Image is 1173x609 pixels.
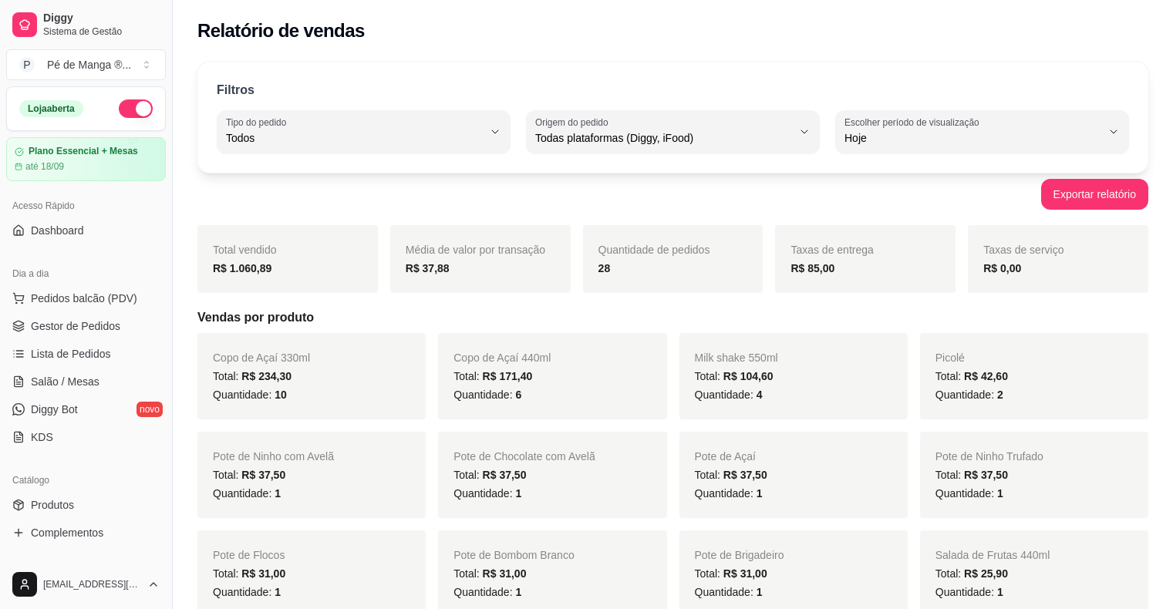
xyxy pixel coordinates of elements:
[453,450,595,463] span: Pote de Chocolate com Avelã
[213,586,281,598] span: Quantidade:
[31,497,74,513] span: Produtos
[790,244,873,256] span: Taxas de entrega
[31,318,120,334] span: Gestor de Pedidos
[935,352,965,364] span: Picolé
[6,137,166,181] a: Plano Essencial + Mesasaté 18/09
[241,469,285,481] span: R$ 37,50
[6,566,166,603] button: [EMAIL_ADDRESS][DOMAIN_NAME]
[453,567,526,580] span: Total:
[6,314,166,338] a: Gestor de Pedidos
[43,12,160,25] span: Diggy
[6,468,166,493] div: Catálogo
[213,450,334,463] span: Pote de Ninho com Avelã
[6,520,166,545] a: Complementos
[6,218,166,243] a: Dashboard
[695,487,763,500] span: Quantidade:
[695,469,767,481] span: Total:
[25,160,64,173] article: até 18/09
[515,586,521,598] span: 1
[6,6,166,43] a: DiggySistema de Gestão
[19,100,83,117] div: Loja aberta
[757,586,763,598] span: 1
[453,352,551,364] span: Copo de Açaí 440ml
[453,389,521,401] span: Quantidade:
[275,586,281,598] span: 1
[483,567,527,580] span: R$ 31,00
[43,578,141,590] span: [EMAIL_ADDRESS][DOMAIN_NAME]
[790,262,834,274] strong: R$ 85,00
[723,370,774,382] span: R$ 104,60
[695,370,774,382] span: Total:
[453,370,532,382] span: Total:
[757,389,763,401] span: 4
[997,487,1003,500] span: 1
[213,262,271,274] strong: R$ 1.060,89
[723,469,767,481] span: R$ 37,50
[213,244,277,256] span: Total vendido
[406,262,450,274] strong: R$ 37,88
[453,586,521,598] span: Quantidade:
[217,81,254,99] p: Filtros
[31,291,137,306] span: Pedidos balcão (PDV)
[43,25,160,38] span: Sistema de Gestão
[19,57,35,72] span: P
[964,370,1008,382] span: R$ 42,60
[453,469,526,481] span: Total:
[935,450,1043,463] span: Pote de Ninho Trufado
[983,262,1021,274] strong: R$ 0,00
[213,487,281,500] span: Quantidade:
[483,469,527,481] span: R$ 37,50
[935,370,1008,382] span: Total:
[695,389,763,401] span: Quantidade:
[935,549,1050,561] span: Salada de Frutas 440ml
[515,389,521,401] span: 6
[6,193,166,218] div: Acesso Rápido
[47,57,131,72] div: Pé de Manga ® ...
[1041,179,1148,210] button: Exportar relatório
[695,352,778,364] span: Milk shake 550ml
[241,370,292,382] span: R$ 234,30
[483,370,533,382] span: R$ 171,40
[844,130,1101,146] span: Hoje
[31,525,103,540] span: Complementos
[964,567,1008,580] span: R$ 25,90
[31,374,99,389] span: Salão / Mesas
[6,261,166,286] div: Dia a dia
[213,549,285,561] span: Pote de Flocos
[844,116,984,129] label: Escolher período de visualização
[598,262,611,274] strong: 28
[213,352,310,364] span: Copo de Açaí 330ml
[31,402,78,417] span: Diggy Bot
[31,223,84,238] span: Dashboard
[197,19,365,43] h2: Relatório de vendas
[6,286,166,311] button: Pedidos balcão (PDV)
[835,110,1129,153] button: Escolher período de visualizaçãoHoje
[757,487,763,500] span: 1
[695,549,784,561] span: Pote de Brigadeiro
[695,450,756,463] span: Pote de Açaí
[226,130,483,146] span: Todos
[935,586,1003,598] span: Quantidade:
[515,487,521,500] span: 1
[997,586,1003,598] span: 1
[213,389,287,401] span: Quantidade:
[213,370,292,382] span: Total:
[6,342,166,366] a: Lista de Pedidos
[453,487,521,500] span: Quantidade:
[723,567,767,580] span: R$ 31,00
[935,567,1008,580] span: Total:
[983,244,1063,256] span: Taxas de serviço
[526,110,820,153] button: Origem do pedidoTodas plataformas (Diggy, iFood)
[935,487,1003,500] span: Quantidade:
[6,425,166,449] a: KDS
[119,99,153,118] button: Alterar Status
[695,567,767,580] span: Total:
[406,244,545,256] span: Média de valor por transação
[217,110,511,153] button: Tipo do pedidoTodos
[226,116,292,129] label: Tipo do pedido
[197,308,1148,327] h5: Vendas por produto
[6,397,166,422] a: Diggy Botnovo
[964,469,1008,481] span: R$ 37,50
[535,116,613,129] label: Origem do pedido
[275,389,287,401] span: 10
